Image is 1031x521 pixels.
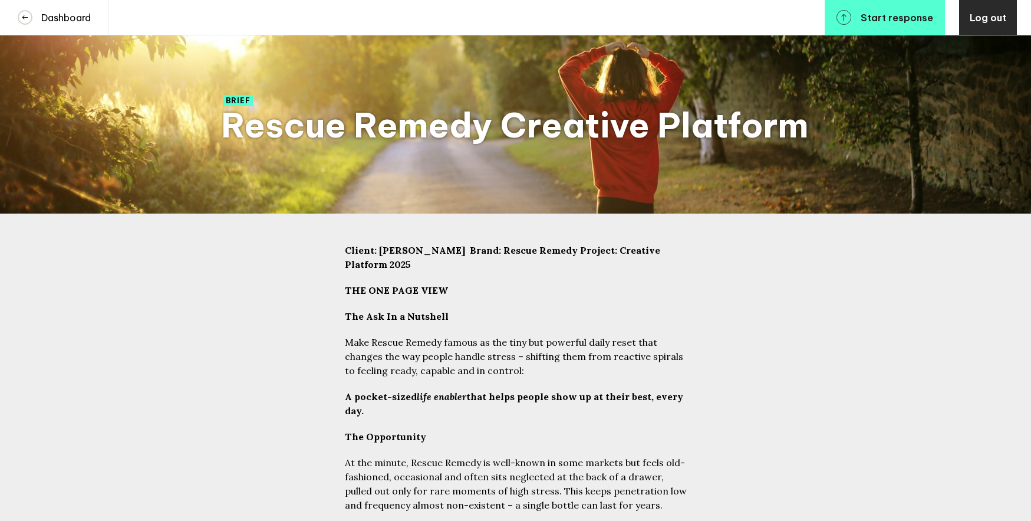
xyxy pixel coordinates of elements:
[861,12,933,24] span: Start response
[345,391,417,402] strong: A pocket-sized
[345,456,687,512] p: At the minute, Rescue Remedy is well-known in some markets but feels old-fashioned, occasional an...
[221,103,808,146] span: Rescue Remedy Creative Platform
[345,335,687,378] p: Make Rescue Remedy famous as the tiny but powerful daily reset that changes the way people handle...
[345,244,663,270] strong: Client: [PERSON_NAME] Brand: Rescue Remedy Project: Creative Platform 2025
[32,12,91,24] h4: Dashboard
[417,391,466,402] em: life enabler
[223,95,253,106] div: Brief
[970,12,1006,24] span: Log out
[345,391,686,417] strong: that helps people show up at their best, every day.
[345,431,426,443] strong: The Opportunity
[345,284,448,296] strong: THE ONE PAGE VIEW
[345,310,449,322] strong: The Ask In a Nutshell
